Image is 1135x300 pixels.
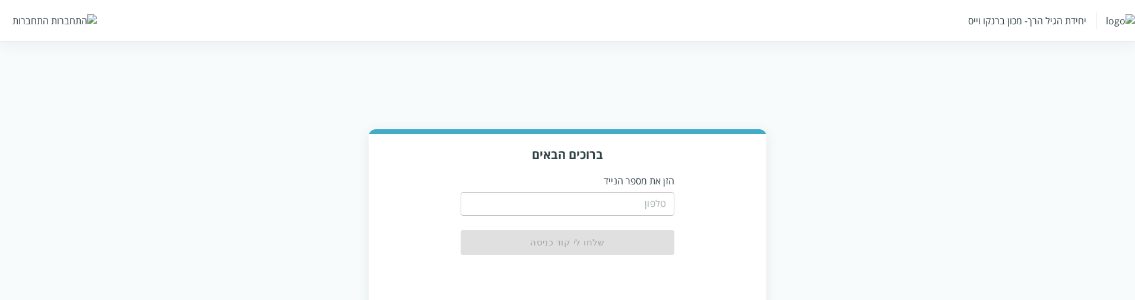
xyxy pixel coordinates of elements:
[51,14,97,27] img: התחברות
[968,14,1086,27] div: יחידת הגיל הרך- מכון ברנקו וייס
[461,192,674,216] input: טלפון
[1106,14,1135,27] img: logo
[12,14,49,27] div: התחברות
[461,174,674,187] p: הזן את מספר הנייד
[381,146,754,162] h3: ברוכים הבאים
